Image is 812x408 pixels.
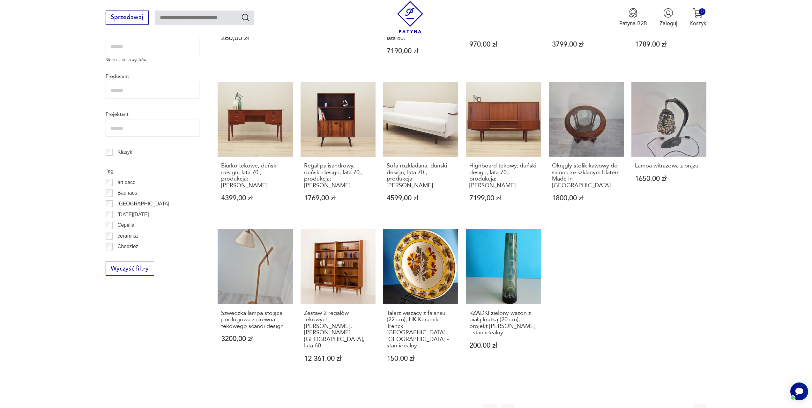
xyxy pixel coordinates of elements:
h3: Szwedzka lampa stojąca podłogowa z drewna tekowego scandi design [221,310,289,330]
p: [DATE][DATE] [117,211,149,219]
img: Patyna - sklep z meblami i dekoracjami vintage [394,1,426,33]
a: RZADKI zielony wazon z białą kratką (20 cm), projekt Herbert Kny - stan idealnyRZADKI zielony waz... [466,229,541,377]
a: Biurko tekowe, duński design, lata 70., produkcja: DaniaBiurko tekowe, duński design, lata 70., p... [218,82,293,217]
p: ceramika [117,232,138,240]
iframe: Smartsupp widget button [790,382,808,400]
img: Ikona koszyka [693,8,703,18]
button: Wyczyść filtry [106,262,154,276]
button: Szukaj [241,13,250,22]
p: Zaloguj [659,20,677,27]
a: Highboard tekowy, duński design, lata 70., produkcja: DaniaHighboard tekowy, duński design, lata ... [466,82,541,217]
p: 970,00 zł [469,41,538,48]
h3: Sofa rozkładana, duński design, lata 70., produkcja: [PERSON_NAME] [387,163,455,189]
p: 1789,00 zł [635,41,703,48]
p: 1800,00 zł [552,195,620,202]
a: Talerz wiszący z fajansu (22 cm), HK Keramik Trenck Kellinghusen Germany - stan idealnyTalerz wis... [383,229,458,377]
p: 12 361,00 zł [304,355,372,362]
h3: Highboard tekowy, duński design, lata 70., produkcja: [PERSON_NAME] [469,163,538,189]
p: Cepelia [117,221,134,229]
div: 0 [699,8,705,15]
p: 260,00 zł [221,35,289,41]
img: Ikonka użytkownika [663,8,673,18]
h3: Zestaw 2 regałów tekowych [PERSON_NAME], [PERSON_NAME], [GEOGRAPHIC_DATA], lata 60. [304,310,372,349]
p: Projektant [106,110,199,118]
a: Regał palisandrowy, duński design, lata 70., produkcja: DaniaRegał palisandrowy, duński design, l... [301,82,376,217]
button: Zaloguj [659,8,677,27]
a: Sofa rozkładana, duński design, lata 70., produkcja: DaniaSofa rozkładana, duński design, lata 70... [383,82,458,217]
p: Producent [106,72,199,80]
h3: Lampa witrażowa z brązu [635,163,703,169]
p: 1650,00 zł [635,175,703,182]
h3: Talerz wiszący z fajansu (22 cm), HK Keramik Trenck [GEOGRAPHIC_DATA] [GEOGRAPHIC_DATA] - stan id... [387,310,455,349]
p: 1769,00 zł [304,195,372,202]
a: Okrągły stolik kawowy do salonu ze szklanym blatem Made in ItalyOkrągły stolik kawowy do salonu z... [549,82,624,217]
p: 4399,00 zł [221,195,289,202]
p: Nie znaleziono wyników [106,57,199,63]
h3: Okrągły stolik kawowy do salonu ze szklanym blatem Made in [GEOGRAPHIC_DATA] [552,163,620,189]
p: 7199,00 zł [469,195,538,202]
p: Koszyk [689,20,706,27]
button: 0Koszyk [689,8,706,27]
p: 4599,00 zł [387,195,455,202]
img: Ikona medalu [628,8,638,18]
p: 150,00 zł [387,355,455,362]
p: Bauhaus [117,189,137,197]
a: Lampa witrażowa z brązuLampa witrażowa z brązu1650,00 zł [631,82,706,217]
button: Patyna B2B [619,8,647,27]
p: Tag [106,167,199,175]
p: 200,00 zł [469,342,538,349]
p: Ćmielów [117,253,137,262]
button: Sprzedawaj [106,11,149,25]
a: Zestaw 2 regałów tekowych Johanna Sortha, Nexo, Bornholm, lata 60.Zestaw 2 regałów tekowych [PERS... [301,229,376,377]
p: Patyna B2B [619,20,647,27]
p: 7190,00 zł [387,48,455,55]
h3: Biurko tekowe, duński design, lata 70., produkcja: [PERSON_NAME] [221,163,289,189]
h3: Regał palisandrowy, duński design, lata 70., produkcja: [PERSON_NAME] [304,163,372,189]
p: 3200,00 zł [221,336,289,342]
h3: Toaletka, proj. [PERSON_NAME], G-Plan, [GEOGRAPHIC_DATA], lata 60. [387,9,455,42]
p: Klasyk [117,148,132,156]
p: art deco [117,178,135,187]
a: Ikona medaluPatyna B2B [619,8,647,27]
h3: RZADKI zielony wazon z białą kratką (20 cm), projekt [PERSON_NAME] - stan idealny [469,310,538,336]
a: Szwedzka lampa stojąca podłogowa z drewna tekowego scandi designSzwedzka lampa stojąca podłogowa ... [218,229,293,377]
p: Chodzież [117,242,138,251]
p: [GEOGRAPHIC_DATA] [117,200,169,208]
a: Sprzedawaj [106,15,149,20]
p: 3799,00 zł [552,41,620,48]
